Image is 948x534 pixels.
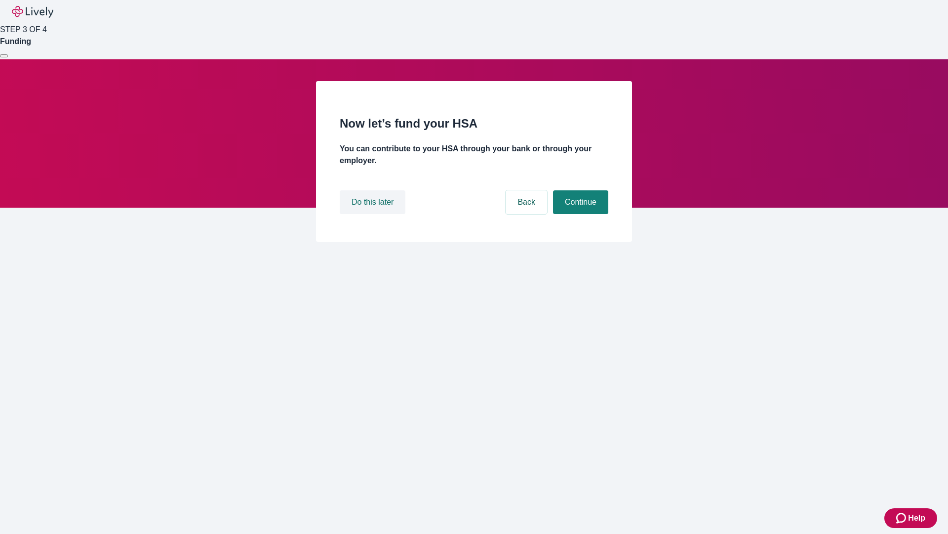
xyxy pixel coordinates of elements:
[908,512,925,524] span: Help
[340,115,608,133] h2: Now let’s fund your HSA
[340,143,608,167] h4: You can contribute to your HSA through your bank or through your employer.
[896,512,908,524] svg: Zendesk support icon
[506,190,547,214] button: Back
[340,190,405,214] button: Do this later
[884,508,937,528] button: Zendesk support iconHelp
[12,6,53,18] img: Lively
[553,190,608,214] button: Continue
